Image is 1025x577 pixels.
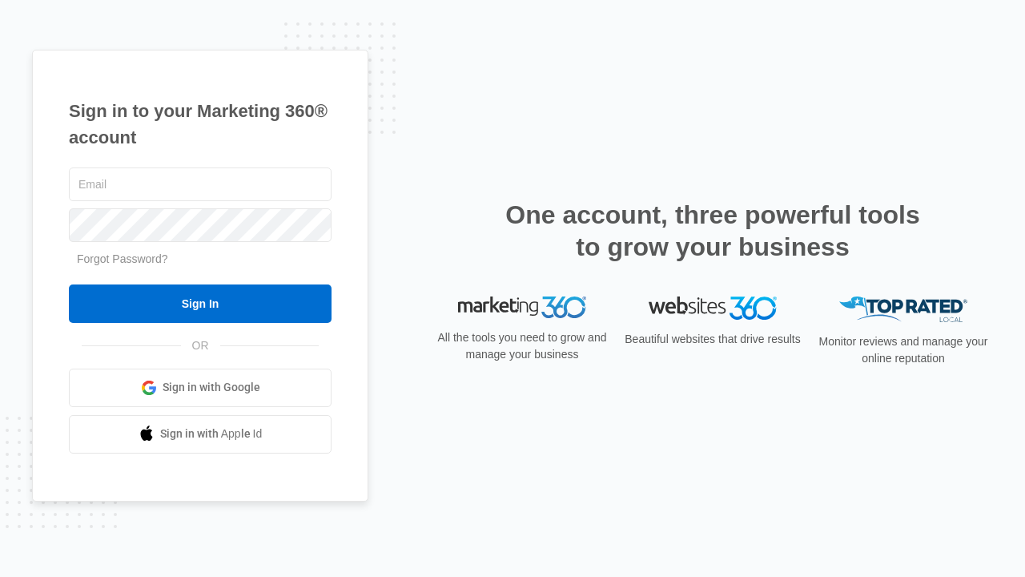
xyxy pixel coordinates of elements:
[649,297,777,320] img: Websites 360
[623,331,802,348] p: Beautiful websites that drive results
[839,297,967,323] img: Top Rated Local
[69,369,332,407] a: Sign in with Google
[69,167,332,201] input: Email
[69,98,332,151] h1: Sign in to your Marketing 360® account
[69,284,332,323] input: Sign In
[432,329,612,363] p: All the tools you need to grow and manage your business
[69,415,332,454] a: Sign in with Apple Id
[814,333,993,367] p: Monitor reviews and manage your online reputation
[458,297,586,319] img: Marketing 360
[500,199,925,263] h2: One account, three powerful tools to grow your business
[181,337,220,354] span: OR
[163,379,260,396] span: Sign in with Google
[77,252,168,265] a: Forgot Password?
[160,426,263,442] span: Sign in with Apple Id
